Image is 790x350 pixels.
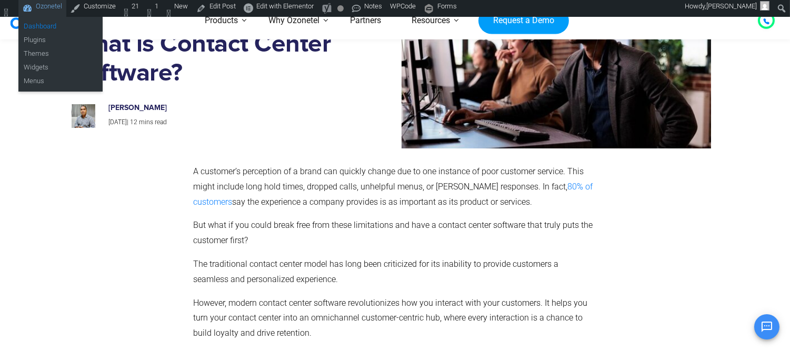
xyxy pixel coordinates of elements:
h6: [PERSON_NAME] [108,104,331,113]
span: 12 [130,118,137,126]
a: Resources [396,2,465,39]
span: mins read [139,118,167,126]
span: However, modern contact center software revolutionizes how you interact with your customers. It h... [193,298,587,338]
div: Not available [337,5,344,12]
ul: Ozonetel [18,17,103,51]
a: 80% of customers [193,182,593,207]
a: Request a Demo [478,7,568,34]
span: [PERSON_NAME] [706,2,757,10]
a: Why Ozonetel [253,2,335,39]
a: Menus [18,75,103,88]
a: Plugins [18,34,103,47]
span: say the experience a company provides is as important as its product or services. [232,197,532,207]
img: prashanth-kancherla_avatar-200x200.jpeg [72,104,95,128]
ul: Ozonetel [18,44,103,92]
h1: What is Contact Center Software? [72,30,342,88]
p: | [108,117,331,128]
a: Widgets [18,61,103,75]
span: The traditional contact center model has long been criticized for its inability to provide custom... [193,259,558,284]
span: [DATE] [108,118,127,126]
a: Products [189,2,253,39]
span: A customer’s perception of a brand can quickly change due to one instance of poor customer servic... [193,166,584,192]
a: Partners [335,2,396,39]
span: But what if you could break free from these limitations and have a contact center software that t... [193,220,593,245]
a: Dashboard [18,20,103,34]
button: Open chat [754,314,779,339]
span: Edit with Elementor [256,2,314,10]
a: Themes [18,47,103,61]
